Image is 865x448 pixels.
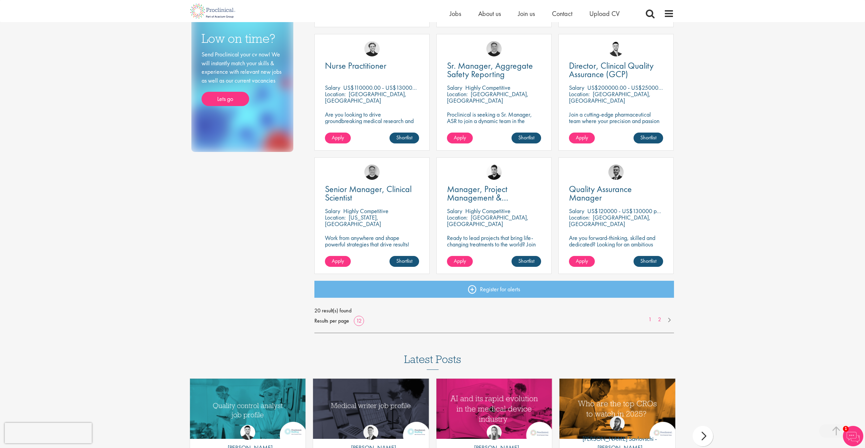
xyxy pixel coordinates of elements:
a: Apply [447,133,473,143]
span: Location: [325,213,346,221]
p: US$120000 - US$130000 per annum [587,207,678,215]
p: Are you forward-thinking, skilled and dedicated? Looking for an ambitious role within a growing b... [569,235,663,254]
img: Anderson Maldonado [486,165,502,180]
span: Apply [576,134,588,141]
span: Salary [569,84,584,91]
iframe: reCAPTCHA [5,423,92,443]
a: 2 [655,316,664,324]
p: Highly Competitive [465,207,511,215]
img: Bo Forsen [364,165,380,180]
span: Apply [454,257,466,264]
span: Salary [447,207,462,215]
span: Salary [325,84,340,91]
a: Sr. Manager, Aggregate Safety Reporting [447,62,541,79]
h3: Low on time? [202,32,283,45]
p: [GEOGRAPHIC_DATA], [GEOGRAPHIC_DATA] [447,213,529,228]
img: Bo Forsen [486,41,502,56]
p: Are you looking to drive groundbreaking medical research and make a real impact-join our client a... [325,111,419,137]
h3: Latest Posts [404,354,461,370]
span: Salary [447,84,462,91]
img: Alex Bill [608,165,624,180]
p: Join a cutting-edge pharmaceutical team where your precision and passion for quality will help sh... [569,111,663,137]
img: George Watson [363,425,378,440]
p: US$200000.00 - US$250000.00 per annum [587,84,696,91]
span: 1 [843,426,849,432]
span: Location: [569,90,590,98]
a: Shortlist [512,133,541,143]
div: Send Proclinical your cv now! We will instantly match your skills & experience with relevant new ... [202,50,283,106]
span: Apply [576,257,588,264]
img: Hannah Burke [487,425,502,440]
img: Top 10 CROs 2025 | Proclinical [559,379,675,439]
a: Register for alerts [314,281,674,298]
span: Apply [332,257,344,264]
a: Apply [569,133,595,143]
a: Shortlist [512,256,541,267]
a: Apply [325,256,351,267]
span: Director, Clinical Quality Assurance (GCP) [569,60,654,80]
a: Nurse Practitioner [325,62,419,70]
a: Apply [325,133,351,143]
img: Joshua Godden [608,41,624,56]
a: Shortlist [634,256,663,267]
a: Link to a post [313,379,429,439]
span: Manager, Project Management & Operational Delivery [447,183,520,212]
span: Location: [447,90,468,98]
p: Highly Competitive [343,207,388,215]
span: Senior Manager, Clinical Scientist [325,183,412,203]
div: next [693,426,713,446]
img: Joshua Godden [240,425,255,440]
a: Shortlist [390,133,419,143]
a: Join us [518,9,535,18]
p: Highly Competitive [465,84,511,91]
p: [GEOGRAPHIC_DATA], [GEOGRAPHIC_DATA] [569,213,651,228]
span: Location: [569,213,590,221]
img: quality control analyst job profile [190,379,306,439]
p: Proclinical is seeking a Sr. Manager, ASR to join a dynamic team in the oncology and pharmaceutic... [447,111,541,131]
img: AI and Its Impact on the Medical Device Industry | Proclinical [436,379,552,439]
a: Lets go [202,92,249,106]
p: [US_STATE], [GEOGRAPHIC_DATA] [325,213,381,228]
a: Link to a post [190,379,306,439]
p: US$110000.00 - US$130000.00 per annum [343,84,450,91]
span: Sr. Manager, Aggregate Safety Reporting [447,60,533,80]
p: Ready to lead projects that bring life-changing treatments to the world? Join our client at the f... [447,235,541,267]
a: Shortlist [634,133,663,143]
p: [GEOGRAPHIC_DATA], [GEOGRAPHIC_DATA] [325,90,406,104]
span: Results per page [314,316,349,326]
p: Work from anywhere and shape powerful strategies that drive results! Enjoy the freedom of remote ... [325,235,419,260]
a: Upload CV [589,9,620,18]
a: Apply [569,256,595,267]
span: Apply [454,134,466,141]
a: Manager, Project Management & Operational Delivery [447,185,541,202]
span: Quality Assurance Manager [569,183,632,203]
a: Link to a post [436,379,552,439]
p: [GEOGRAPHIC_DATA], [GEOGRAPHIC_DATA] [447,90,529,104]
a: Senior Manager, Clinical Scientist [325,185,419,202]
a: Apply [447,256,473,267]
a: Jobs [450,9,461,18]
a: About us [478,9,501,18]
img: Theodora Savlovschi - Wicks [610,416,625,431]
p: [GEOGRAPHIC_DATA], [GEOGRAPHIC_DATA] [569,90,651,104]
img: Chatbot [843,426,863,446]
a: Contact [552,9,572,18]
a: Link to a post [559,379,675,439]
a: Shortlist [390,256,419,267]
a: Quality Assurance Manager [569,185,663,202]
span: Apply [332,134,344,141]
a: 12 [354,317,364,324]
a: Director, Clinical Quality Assurance (GCP) [569,62,663,79]
img: Nico Kohlwes [364,41,380,56]
span: Salary [325,207,340,215]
